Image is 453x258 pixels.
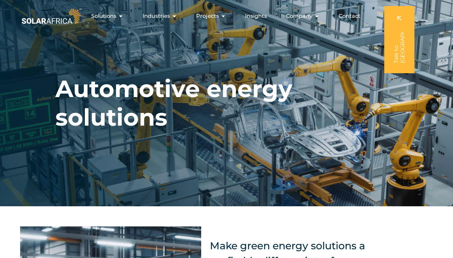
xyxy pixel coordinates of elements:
a: Insights [245,12,267,20]
h1: Automotive energy solutions [55,75,398,132]
span: Projects [196,12,219,20]
a: Contact [339,12,360,20]
div: Menu Toggle [83,9,366,23]
span: Industries [143,12,170,20]
span: Solutions [91,12,116,20]
span: Company [286,12,313,20]
nav: Menu [83,9,366,23]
